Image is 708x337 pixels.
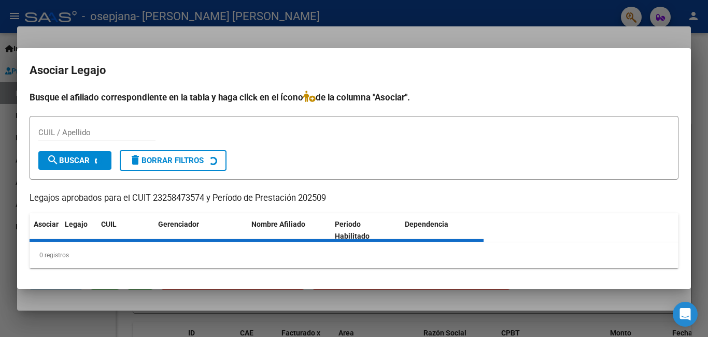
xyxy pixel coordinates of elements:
h4: Busque el afiliado correspondiente en la tabla y haga click en el ícono de la columna "Asociar". [30,91,678,104]
span: Gerenciador [158,220,199,228]
button: Borrar Filtros [120,150,226,171]
datatable-header-cell: CUIL [97,213,154,247]
span: Borrar Filtros [129,156,204,165]
div: Open Intercom Messenger [673,302,698,327]
h2: Asociar Legajo [30,61,678,80]
datatable-header-cell: Periodo Habilitado [331,213,401,247]
div: 0 registros [30,242,678,268]
mat-icon: delete [129,154,141,166]
mat-icon: search [47,154,59,166]
span: Legajo [65,220,88,228]
button: Buscar [38,151,111,170]
datatable-header-cell: Asociar [30,213,61,247]
span: Dependencia [405,220,448,228]
datatable-header-cell: Nombre Afiliado [247,213,331,247]
span: CUIL [101,220,117,228]
p: Legajos aprobados para el CUIT 23258473574 y Período de Prestación 202509 [30,192,678,205]
span: Nombre Afiliado [251,220,305,228]
datatable-header-cell: Legajo [61,213,97,247]
datatable-header-cell: Dependencia [401,213,484,247]
span: Asociar [34,220,59,228]
span: Periodo Habilitado [335,220,370,240]
datatable-header-cell: Gerenciador [154,213,247,247]
span: Buscar [47,156,90,165]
